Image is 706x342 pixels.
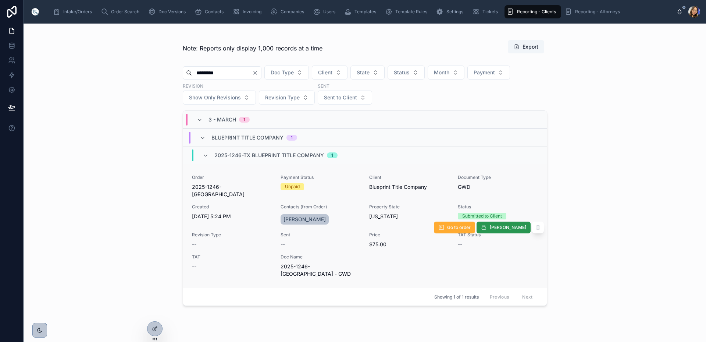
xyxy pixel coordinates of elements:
[281,232,360,238] span: Sent
[458,174,538,180] span: Document Type
[29,6,41,18] img: App logo
[281,9,304,15] span: Companies
[192,204,272,210] span: Created
[268,5,309,18] a: Companies
[192,5,229,18] a: Contacts
[189,94,241,101] span: Show Only Revisions
[446,9,463,15] span: Settings
[331,152,333,158] div: 1
[192,183,272,198] span: 2025-1246-[GEOGRAPHIC_DATA]
[350,66,385,80] button: Select Button
[563,5,625,18] a: Reporting - Attorneys
[158,9,186,15] span: Doc Versions
[434,294,479,300] span: Showing 1 of 1 results
[462,213,502,219] div: Submitted to Client
[312,66,347,80] button: Select Button
[243,9,261,15] span: Invoicing
[183,44,322,53] span: Note: Reports only display 1,000 records at a time
[369,232,449,238] span: Price
[369,204,449,210] span: Property State
[504,5,561,18] a: Reporting - Clients
[458,204,538,210] span: Status
[508,40,544,53] button: Export
[369,213,398,220] span: [US_STATE]
[458,241,462,248] span: --
[467,66,510,80] button: Select Button
[252,70,261,76] button: Clear
[311,5,340,18] a: Users
[323,9,335,15] span: Users
[281,241,285,248] span: --
[447,225,471,230] span: Go to order
[265,94,300,101] span: Revision Type
[63,9,92,15] span: Intake/Orders
[281,204,360,210] span: Contacts (from Order)
[369,174,449,180] span: Client
[192,174,272,180] span: Order
[470,5,503,18] a: Tickets
[47,4,677,20] div: scrollable content
[192,241,196,248] span: --
[458,232,538,238] span: TAT Status
[490,225,526,230] span: [PERSON_NAME]
[146,5,191,18] a: Doc Versions
[281,263,360,278] span: 2025-1246-[GEOGRAPHIC_DATA] - GWD
[434,5,468,18] a: Settings
[281,254,360,260] span: Doc Name
[324,94,357,101] span: Sent to Client
[354,9,376,15] span: Templates
[281,214,329,225] a: [PERSON_NAME]
[434,69,449,76] span: Month
[291,135,293,141] div: 1
[458,183,470,191] span: GWD
[388,66,425,80] button: Select Button
[318,91,372,105] button: Select Button
[575,9,620,15] span: Reporting - Attorneys
[434,222,475,233] button: Go to order
[51,5,97,18] a: Intake/Orders
[477,222,531,233] button: [PERSON_NAME]
[192,254,272,260] span: TAT
[230,5,267,18] a: Invoicing
[211,134,284,141] span: Blueprint Title Company
[205,9,224,15] span: Contacts
[394,69,410,76] span: Status
[99,5,145,18] a: Order Search
[285,183,300,190] div: Unpaid
[395,9,427,15] span: Template Rules
[192,263,196,270] span: --
[284,216,326,223] span: [PERSON_NAME]
[428,66,464,80] button: Select Button
[474,69,495,76] span: Payment
[517,9,556,15] span: Reporting - Clients
[318,69,332,76] span: Client
[192,232,272,238] span: Revision Type
[264,66,309,80] button: Select Button
[281,174,360,180] span: Payment Status
[271,69,294,76] span: Doc Type
[192,213,272,220] span: [DATE] 5:24 PM
[183,82,203,89] label: Revision
[214,152,324,159] span: 2025-1246-TX Blueprint Title Company
[369,183,449,191] span: Blueprint Title Company
[369,241,449,248] span: $75.00
[111,9,139,15] span: Order Search
[383,5,432,18] a: Template Rules
[357,69,370,76] span: State
[342,5,381,18] a: Templates
[318,82,329,89] label: Sent
[243,117,245,123] div: 1
[259,91,315,105] button: Select Button
[208,116,236,123] span: 3 - March
[183,91,256,105] button: Select Button
[482,9,498,15] span: Tickets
